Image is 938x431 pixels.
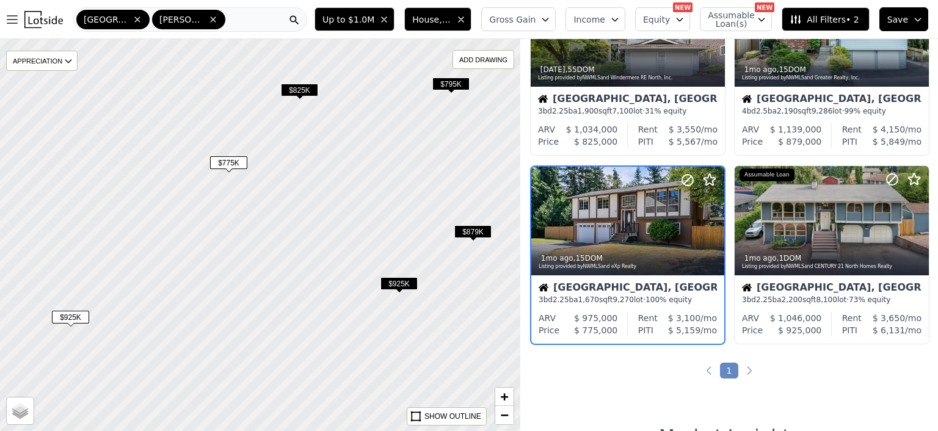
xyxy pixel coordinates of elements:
span: House, Multifamily [412,13,451,26]
div: ARV [539,312,556,324]
div: /mo [658,312,717,324]
div: Listing provided by NWMLS and Greater Realty, Inc. [742,74,923,82]
span: $ 3,550 [669,125,701,134]
div: Rent [842,312,862,324]
span: $775K [210,156,247,169]
a: Zoom out [495,406,514,424]
div: [GEOGRAPHIC_DATA], [GEOGRAPHIC_DATA] [539,283,717,295]
div: $925K [380,277,418,295]
div: , 1 DOM [742,253,923,263]
img: Lotside [24,11,63,28]
a: Layers [7,397,34,424]
div: $825K [281,84,318,101]
span: 8,100 [816,295,837,304]
div: PITI [638,324,653,336]
span: Up to $1.0M [322,13,374,26]
div: ADD DRAWING [453,51,514,68]
time: 2025-07-18 21:09 [541,254,573,263]
span: $ 3,650 [873,313,905,323]
span: Save [887,13,908,26]
span: $ 879,000 [778,137,821,147]
span: $925K [380,277,418,290]
div: Price [538,136,559,148]
img: House [742,94,752,104]
span: $ 1,034,000 [566,125,618,134]
span: Equity [643,13,670,26]
div: Listing provided by NWMLS and Windermere RE North, Inc. [538,74,719,82]
span: $825K [281,84,318,96]
div: [GEOGRAPHIC_DATA], [GEOGRAPHIC_DATA] [742,283,922,295]
span: $879K [454,225,492,238]
span: 2,190 [777,107,798,115]
div: Assumable Loan [740,168,794,182]
span: $ 6,131 [873,325,905,335]
img: House [538,94,548,104]
a: 1mo ago,15DOMListing provided byNWMLSand eXp RealtyHouse[GEOGRAPHIC_DATA], [GEOGRAPHIC_DATA]3bd2.... [530,165,724,345]
span: 9,270 [613,295,634,304]
span: 7,100 [613,107,633,115]
span: $ 3,100 [668,313,700,323]
time: 2025-07-19 18:05 [744,65,777,74]
span: $ 825,000 [574,137,617,147]
span: 9,286 [812,107,832,115]
span: [PERSON_NAME] ([GEOGRAPHIC_DATA]) [159,13,206,26]
div: ARV [742,123,759,136]
span: $ 925,000 [778,325,821,335]
div: Listing provided by NWMLS and CENTURY 21 North Homes Realty [742,263,923,270]
span: − [501,407,509,422]
a: Previous page [703,364,715,377]
img: House [742,283,752,292]
div: Rent [638,123,658,136]
button: Assumable Loan(s) [700,7,772,31]
div: 3 bd 2.25 ba sqft lot · 73% equity [742,295,922,305]
div: /mo [857,324,922,336]
img: House [539,283,548,292]
a: 1mo ago,1DOMListing provided byNWMLSand CENTURY 21 North Homes RealtyAssumable LoanHouse[GEOGRAPH... [734,165,928,345]
a: Page 1 is your current page [720,363,739,378]
button: Save [879,7,928,31]
div: Rent [638,312,658,324]
span: 1,900 [578,107,598,115]
span: 2,200 [782,295,802,304]
button: All Filters• 2 [782,7,869,31]
div: 3 bd 2.25 ba sqft lot · 31% equity [538,106,718,116]
button: House, Multifamily [404,7,471,31]
span: $ 4,150 [873,125,905,134]
span: $ 5,849 [873,137,905,147]
div: [GEOGRAPHIC_DATA], [GEOGRAPHIC_DATA] [742,94,922,106]
div: NEW [673,2,693,12]
div: PITI [842,136,857,148]
div: $795K [432,78,470,95]
span: $ 1,046,000 [770,313,822,323]
div: /mo [658,123,718,136]
button: Income [565,7,625,31]
div: $775K [210,156,247,174]
span: Income [573,13,605,26]
button: Up to $1.0M [314,7,394,31]
div: /mo [862,123,922,136]
div: /mo [862,312,922,324]
div: Price [742,324,763,336]
div: APPRECIATION [6,51,78,71]
div: NEW [755,2,774,12]
button: Equity [635,7,690,31]
div: Price [742,136,763,148]
div: /mo [653,324,717,336]
div: $879K [454,225,492,243]
div: Price [539,324,559,336]
span: $ 5,159 [668,325,700,335]
div: [GEOGRAPHIC_DATA], [GEOGRAPHIC_DATA] [538,94,718,106]
div: $925K [52,311,89,328]
div: , 15 DOM [539,253,718,263]
span: 1,670 [578,295,599,304]
span: Assumable Loan(s) [708,11,747,28]
span: + [501,389,509,404]
div: /mo [653,136,718,148]
span: $795K [432,78,470,90]
span: $ 1,139,000 [770,125,822,134]
div: 3 bd 2.25 ba sqft lot · 100% equity [539,295,717,305]
div: Rent [842,123,862,136]
div: 4 bd 2.5 ba sqft lot · 99% equity [742,106,922,116]
div: Listing provided by NWMLS and eXp Realty [539,263,718,270]
div: SHOW OUTLINE [424,411,481,422]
